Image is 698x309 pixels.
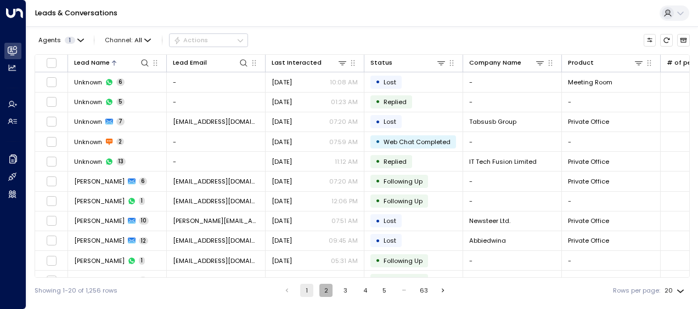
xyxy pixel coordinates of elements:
div: 20 [665,284,686,297]
span: Toggle select all [46,58,57,68]
span: Abbiedwina [469,236,506,245]
p: 05:31 AM [331,256,358,265]
span: Meeting Room [568,78,612,87]
span: abding9440@gmail.com [173,256,259,265]
span: Toggle select row [46,196,57,207]
p: 01:23 AM [331,98,358,106]
span: Agents [38,37,61,43]
div: Status [370,58,392,68]
span: Aamir khursheed [74,177,125,186]
td: - [463,192,562,211]
span: Private Office [568,157,609,166]
span: Following Up [384,177,423,186]
button: Actions [169,33,248,47]
span: Mar 25, 2025 [272,216,292,225]
div: Lead Email [173,58,207,68]
span: Toggle select row [46,215,57,226]
span: 9 [139,277,147,284]
span: Lost [384,78,396,87]
span: Toggle select row [46,255,57,266]
td: - [463,93,562,112]
span: aaron.shaffer@newsteer.co.uk [173,216,259,225]
span: Lost [384,117,396,126]
span: All [134,37,142,44]
span: Private Office [568,216,609,225]
button: page 1 [300,284,313,297]
span: Nastracare001@gmail.com [173,197,259,205]
button: Archived Leads [677,34,690,47]
a: Leads & Conversations [35,8,117,18]
div: Actions [173,36,208,44]
p: 07:51 AM [331,216,358,225]
span: Jul 29, 2025 [272,256,292,265]
td: - [463,72,562,91]
button: Go to page 3 [339,284,352,297]
span: Toggle select row [46,77,57,88]
span: May 01, 2025 [272,236,292,245]
span: Following Up [384,256,423,265]
div: Company Name [469,58,545,68]
div: Lead Name [74,58,110,68]
td: - [562,93,661,112]
button: Agents1 [35,34,87,46]
span: Newsteer Ltd. [469,216,510,225]
p: 07:20 AM [329,177,358,186]
span: Aug 15, 2025 [272,157,292,166]
p: 12:06 PM [331,197,358,205]
td: - [463,132,562,151]
div: Showing 1-20 of 1,256 rows [35,286,117,295]
span: Aug 15, 2025 [272,197,292,205]
div: • [375,273,380,288]
span: 1 [139,197,145,205]
td: - [463,271,562,290]
div: • [375,214,380,228]
span: Toggle select row [46,116,57,127]
div: … [397,284,410,297]
span: Private Office [568,117,609,126]
span: Nastracare001@gmail.com [173,177,259,186]
span: Unknown [74,117,102,126]
span: Toggle select row [46,96,57,107]
div: Button group with a nested menu [169,33,248,47]
span: Unknown [74,157,102,166]
td: - [463,171,562,191]
button: Go to page 2 [319,284,333,297]
span: 10 [139,217,149,225]
span: 2 [116,138,124,146]
span: 1 [139,257,145,265]
button: Customize [644,34,656,47]
td: - [562,192,661,211]
span: abding9440@gmail.com [173,276,259,285]
div: • [375,134,380,149]
div: Status [370,58,446,68]
span: Abbi Kendall [74,236,125,245]
span: Lost [384,216,396,225]
span: 13 [116,158,126,165]
div: Lead Email [173,58,249,68]
p: 11:12 AM [335,157,358,166]
div: Last Interacted [272,58,347,68]
span: 5 [116,98,125,106]
span: IT Tech Fusion Limited [469,157,537,166]
button: Go to next page [437,284,450,297]
div: • [375,154,380,169]
span: Toggle select row [46,176,57,187]
span: 12 [139,237,148,245]
span: Toggle select row [46,156,57,167]
div: • [375,233,380,248]
div: • [375,115,380,129]
span: Aaron Shaffer [74,216,125,225]
div: • [375,253,380,268]
span: Abdi Abdulahi [74,256,125,265]
td: - [562,132,661,151]
nav: pagination navigation [280,284,451,297]
span: Replied [384,157,407,166]
p: 07:05 AM [329,276,358,285]
div: Last Interacted [272,58,322,68]
td: - [562,251,661,270]
span: 1 [65,37,75,44]
span: Following Up [384,197,423,205]
div: Product [568,58,594,68]
td: - [167,132,266,151]
span: Unknown [74,98,102,106]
